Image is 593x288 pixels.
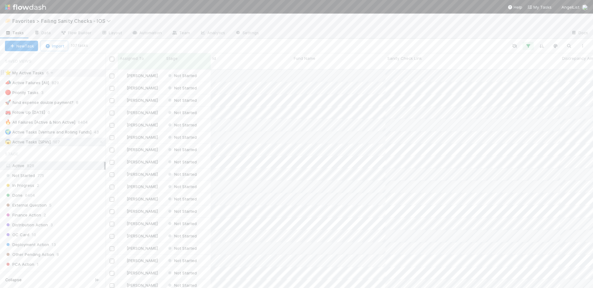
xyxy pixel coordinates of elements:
img: avatar_ddac2f35-6c49-494a-9355-db49d32eca49.png [121,159,126,164]
span: [PERSON_NAME] [127,196,158,201]
div: [PERSON_NAME] [120,72,158,79]
span: 8 [57,251,59,258]
span: Deployment Action [5,241,49,249]
span: Stage [5,148,18,160]
span: 0 [48,109,56,116]
img: logo-inverted-e16ddd16eac7371096b0.svg [5,2,46,12]
span: 😱 [5,139,11,144]
div: Not Started [167,208,197,214]
span: Not Started [167,258,197,263]
div: [PERSON_NAME] [120,85,158,91]
input: Toggle Row Selected [110,234,114,239]
span: 5 [49,201,52,209]
div: All Failures [Active & Non Active] [5,118,75,126]
span: Not Started [167,73,197,78]
span: 3 [41,89,50,97]
span: AngelList [561,5,579,10]
div: [PERSON_NAME] [120,233,158,239]
span: Not Started [167,98,197,103]
input: Toggle Row Selected [110,271,114,276]
span: Id [212,55,216,61]
span: Not Started [167,110,197,115]
span: [PERSON_NAME] [127,159,158,164]
span: Distribution Action [5,221,48,229]
span: Not Started [167,283,197,288]
img: avatar_ddac2f35-6c49-494a-9355-db49d32eca49.png [121,184,126,189]
img: avatar_ddac2f35-6c49-494a-9355-db49d32eca49.png [121,246,126,251]
a: Automation [127,28,167,38]
span: Collapse [5,277,22,283]
a: Layout [96,28,127,38]
div: Not Started [167,159,197,165]
span: Fund Name [294,55,315,61]
span: [PERSON_NAME] [127,135,158,140]
span: Tasks [5,30,24,36]
span: Not Started [167,147,197,152]
img: avatar_ddac2f35-6c49-494a-9355-db49d32eca49.png [121,270,126,275]
span: [PERSON_NAME] [127,258,158,263]
div: Not Started [167,122,197,128]
span: 6 [46,69,55,77]
a: Data [29,28,56,38]
span: 🚒 [5,109,11,115]
div: [PERSON_NAME] [120,134,158,140]
div: fund expense double payment? [5,99,74,106]
img: avatar_ddac2f35-6c49-494a-9355-db49d32eca49.png [121,98,126,103]
span: 2 [44,211,46,219]
div: [PERSON_NAME] [120,183,158,190]
span: Stage [166,55,178,61]
span: 6404 [25,191,35,199]
span: Saved Views [5,55,32,67]
span: 3 [50,221,53,229]
img: avatar_ddac2f35-6c49-494a-9355-db49d32eca49.png [121,258,126,263]
img: avatar_ddac2f35-6c49-494a-9355-db49d32eca49.png [121,135,126,140]
span: 1 [37,261,39,268]
span: Not Started [167,221,197,226]
div: Active Tasks [SPVs] [5,138,51,146]
img: avatar_ddac2f35-6c49-494a-9355-db49d32eca49.png [121,147,126,152]
img: avatar_ddac2f35-6c49-494a-9355-db49d32eca49.png [121,172,126,177]
span: 🚀 [5,100,11,105]
span: Not Started [167,135,197,140]
span: 🔥 [5,119,11,125]
a: Team [167,28,195,38]
img: avatar_ddac2f35-6c49-494a-9355-db49d32eca49.png [121,196,126,201]
span: Assigned To [120,55,144,61]
span: In Progress [5,182,34,189]
span: [PERSON_NAME] [127,233,158,238]
span: [PERSON_NAME] [127,85,158,90]
img: avatar_ddac2f35-6c49-494a-9355-db49d32eca49.png [121,122,126,127]
span: 13 [52,241,56,249]
input: Toggle Row Selected [110,246,114,251]
span: Payments Action [5,270,45,278]
div: Not Started [167,196,197,202]
div: [PERSON_NAME] [120,159,158,165]
span: ⭐ [5,70,11,75]
span: 2 [37,182,39,189]
span: 43 [94,128,105,136]
div: Not Started [167,134,197,140]
span: Not Started [167,184,197,189]
span: Not Started [167,270,197,275]
span: Other Pending Action [5,251,54,258]
span: Not Started [167,159,197,164]
div: [PERSON_NAME] [120,245,158,251]
a: Settings [230,28,264,38]
img: avatar_ddac2f35-6c49-494a-9355-db49d32eca49.png [121,209,126,214]
span: Done [5,191,23,199]
div: Not Started [167,146,197,153]
span: 0 [48,270,50,278]
img: avatar_ddac2f35-6c49-494a-9355-db49d32eca49.png [121,233,126,238]
div: [PERSON_NAME] [120,220,158,227]
input: Toggle Row Selected [110,98,114,103]
small: 107 tasks [71,43,88,48]
div: Not Started [167,97,197,103]
div: Not Started [167,270,197,276]
input: Toggle Row Selected [110,111,114,115]
input: Toggle Row Selected [110,135,114,140]
span: 8 [76,99,85,106]
span: 775 [37,172,44,179]
span: Not Started [167,233,197,238]
span: [PERSON_NAME] [127,184,158,189]
div: Not Started [167,233,197,239]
